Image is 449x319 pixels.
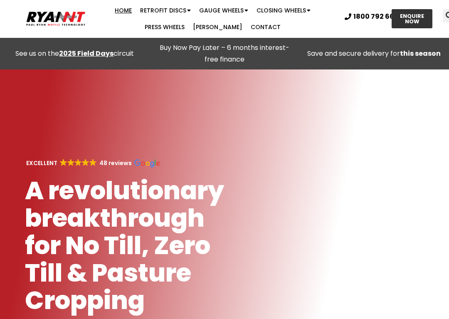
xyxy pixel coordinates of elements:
a: Contact [247,19,285,35]
a: Gauge Wheels [195,2,252,19]
a: 1800 792 668 [345,13,399,20]
img: Google [67,159,74,166]
span: 1800 792 668 [353,13,399,20]
span: ENQUIRE NOW [399,13,425,24]
a: ENQUIRE NOW [392,9,432,28]
img: Google [89,159,96,166]
div: See us on the circuit [4,48,146,59]
img: Google [82,159,89,166]
strong: 48 reviews [99,159,132,167]
a: Press Wheels [141,19,189,35]
a: [PERSON_NAME] [189,19,247,35]
p: Buy Now Pay Later – 6 months interest-free finance [154,42,295,65]
strong: this season [400,49,441,58]
img: Google [60,159,67,166]
img: Ryan NT logo [25,9,87,28]
a: Retrofit Discs [136,2,195,19]
a: Closing Wheels [252,2,315,19]
img: Google [75,159,82,166]
a: EXCELLENT GoogleGoogleGoogleGoogleGoogle 48 reviews Google [25,159,160,167]
p: Save and secure delivery for [303,48,445,59]
a: Home [111,2,136,19]
a: 2025 Field Days [59,49,113,58]
strong: EXCELLENT [26,159,57,167]
img: Google [134,159,160,168]
nav: Menu [87,2,338,35]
